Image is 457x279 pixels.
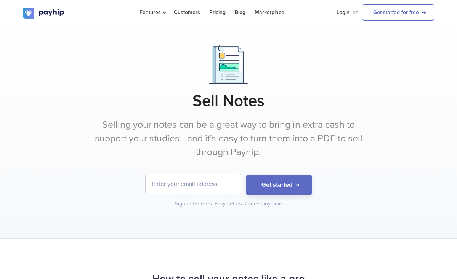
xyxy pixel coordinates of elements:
img: Documents.png [209,45,248,84]
h1: Sell Notes [23,91,434,111]
div: Cancel any time [245,200,282,208]
div: Signup for free [175,200,213,208]
button: Get started [246,175,312,196]
div: Easy setup [215,200,243,208]
span: • [210,200,212,207]
p: Selling your notes can be a great way to bring in extra cash to support your studies - and it's e... [86,118,372,159]
input: Enter your email address [146,174,241,194]
a: Get started for free [362,4,434,21]
span: • [241,200,242,207]
span: Features [140,9,165,16]
img: logo.svg [23,8,65,19]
